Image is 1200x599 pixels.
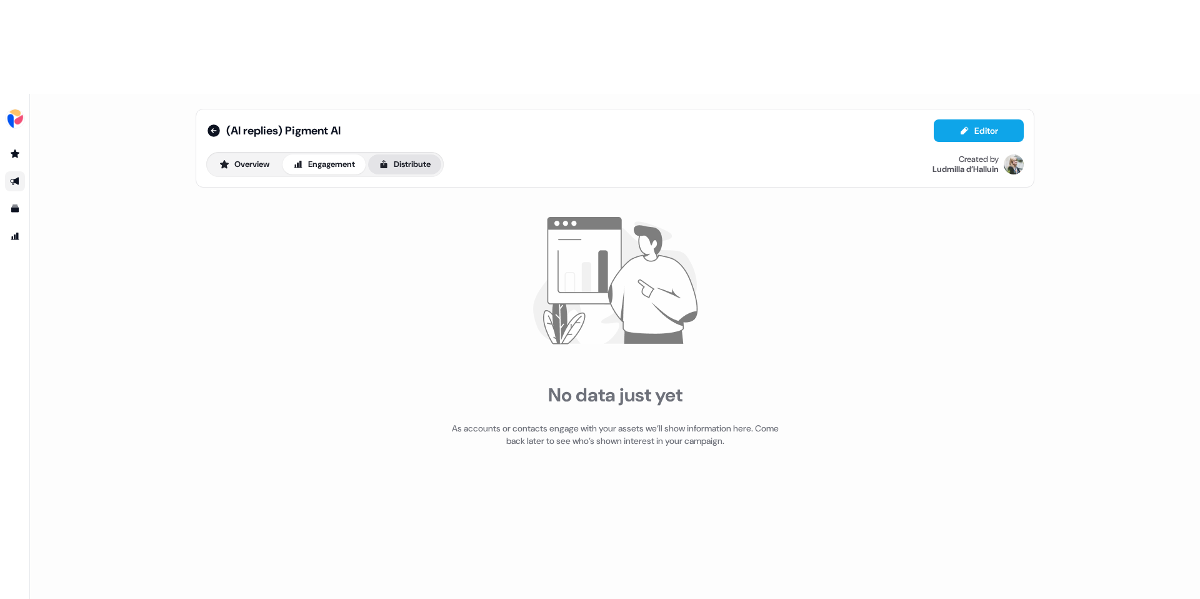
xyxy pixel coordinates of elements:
button: Editor [934,119,1024,142]
a: Go to outbound experience [5,171,25,191]
a: Go to templates [5,199,25,219]
div: Ludmilla d’Halluin [932,164,999,174]
button: Overview [209,154,280,174]
a: Go to attribution [5,226,25,246]
div: Created by [959,154,999,164]
span: (AI replies) Pigment AI [226,123,341,138]
a: Go to prospects [5,144,25,164]
button: Engagement [282,154,366,174]
img: Ludmilla [1004,154,1024,174]
div: As accounts or contacts engage with your assets we’ll show information here. Come back later to s... [450,422,781,447]
img: illustration showing a graph with no data [527,193,703,368]
div: No data just yet [548,383,682,407]
a: Editor [934,126,1024,139]
button: Distribute [368,154,441,174]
